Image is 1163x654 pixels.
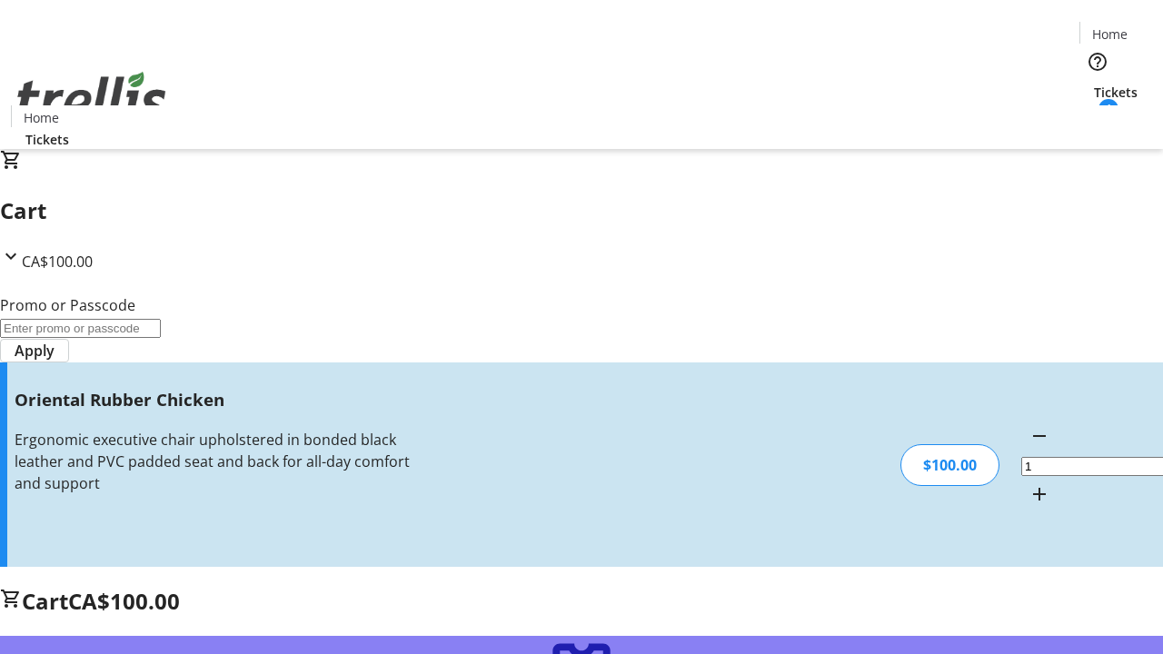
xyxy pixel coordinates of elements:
button: Increment by one [1021,476,1058,512]
h3: Oriental Rubber Chicken [15,387,412,412]
img: Orient E2E Organization wkGuBbUjiW's Logo [11,52,173,143]
button: Help [1079,44,1116,80]
div: Ergonomic executive chair upholstered in bonded black leather and PVC padded seat and back for al... [15,429,412,494]
span: Tickets [25,130,69,149]
span: CA$100.00 [68,586,180,616]
span: CA$100.00 [22,252,93,272]
a: Tickets [11,130,84,149]
span: Home [24,108,59,127]
a: Home [1080,25,1138,44]
span: Tickets [1094,83,1138,102]
button: Decrement by one [1021,418,1058,454]
a: Tickets [1079,83,1152,102]
button: Cart [1079,102,1116,138]
span: Apply [15,340,55,362]
a: Home [12,108,70,127]
div: $100.00 [900,444,999,486]
span: Home [1092,25,1128,44]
